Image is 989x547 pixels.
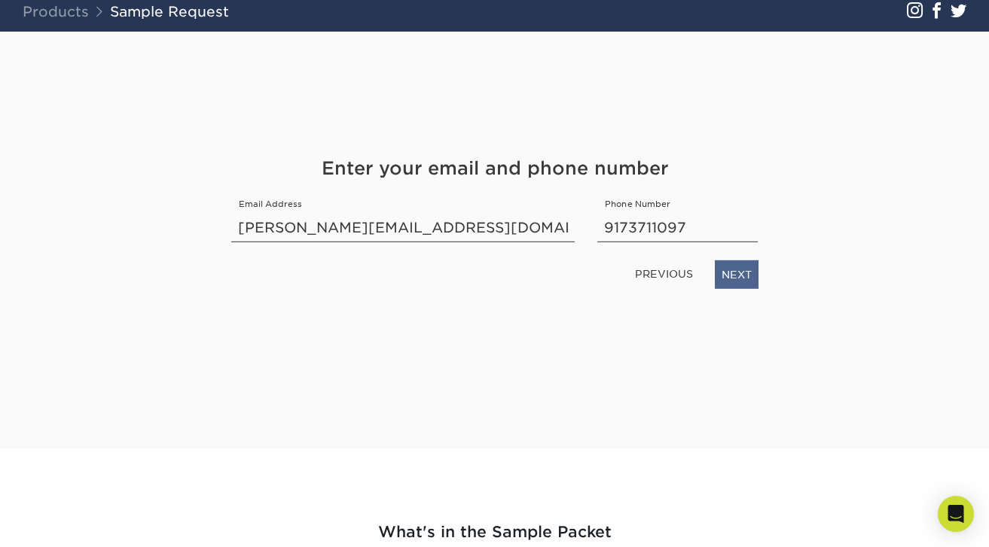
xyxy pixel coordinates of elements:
a: NEXT [715,260,759,288]
h2: What's in the Sample Packet [54,521,936,544]
iframe: Google Customer Reviews [4,501,128,542]
div: Open Intercom Messenger [938,496,974,532]
a: Sample Request [110,3,229,20]
a: PREVIOUS [629,262,699,286]
a: Products [23,3,89,20]
h4: Enter your email and phone number [231,154,759,181]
